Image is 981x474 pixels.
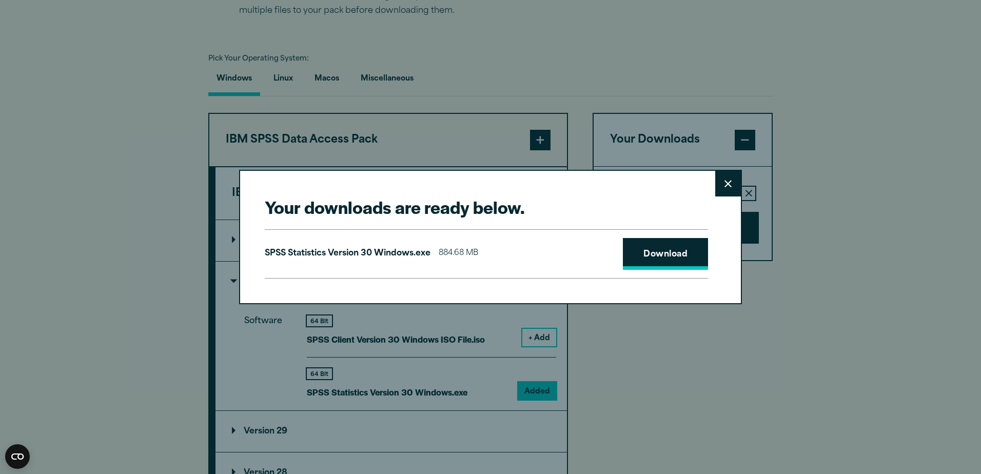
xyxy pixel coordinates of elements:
h2: Your downloads are ready below. [265,195,708,219]
div: CookieBot Widget Contents [5,444,30,469]
span: 884.68 MB [439,246,478,261]
a: Download [623,238,708,270]
button: Open CMP widget [5,444,30,469]
p: SPSS Statistics Version 30 Windows.exe [265,246,430,261]
svg: CookieBot Widget Icon [5,444,30,469]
